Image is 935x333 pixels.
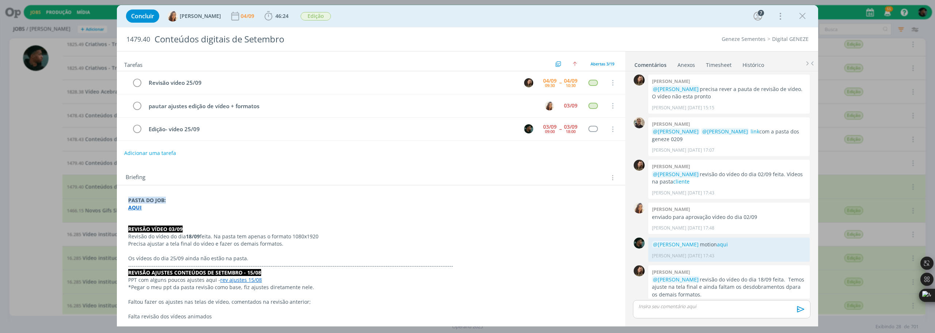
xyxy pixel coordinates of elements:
[652,225,686,231] p: [PERSON_NAME]
[545,129,555,133] div: 09:00
[544,100,555,111] button: V
[673,178,690,185] a: cliente
[128,197,166,204] strong: PASTA DO JOB:
[152,30,521,48] div: Conteúdos digitais de Setembro
[126,10,159,23] button: Concluir
[652,128,806,143] p: com a pasta dos geneze 0209
[126,173,145,182] span: Briefing
[702,128,748,135] span: @[PERSON_NAME]
[678,61,695,69] div: Anexos
[634,265,645,276] img: J
[566,129,576,133] div: 18:00
[652,269,690,275] b: [PERSON_NAME]
[128,269,261,276] strong: REVISÃO AJUSTES CONTEÚDOS DE SETEMBRO - 15/08
[688,225,714,231] span: [DATE] 17:48
[117,5,818,326] div: dialog
[564,78,577,83] div: 04/09
[758,10,764,16] div: 7
[241,14,256,19] div: 04/09
[652,253,686,259] p: [PERSON_NAME]
[653,241,699,248] span: @[PERSON_NAME]
[688,190,714,196] span: [DATE] 17:43
[653,86,699,92] span: @[PERSON_NAME]
[263,10,290,22] button: 46:24
[301,12,331,20] span: Edição
[128,240,614,247] p: Precisa ajustar a tela final do vídeo e fazer os demais formatos.
[524,78,533,87] img: J
[559,80,561,85] span: --
[652,163,690,170] b: [PERSON_NAME]
[145,102,538,111] div: pautar ajustes edição de vídeo + formatos
[652,241,806,248] p: motion
[128,262,614,269] p: -------------------------------------------------------------------------------------------------...
[145,78,517,87] div: Revisão vídeo 25/09
[688,105,714,111] span: [DATE] 15:15
[524,124,533,133] img: K
[591,61,614,67] span: Abertas 3/19
[543,78,557,83] div: 04/09
[652,171,806,186] p: revisão do vídeo do dia 02/09 feita. Vídeos na pasta
[180,14,221,19] span: [PERSON_NAME]
[653,128,699,135] span: @[PERSON_NAME]
[300,12,331,21] button: Edição
[634,117,645,128] img: R
[652,121,690,127] b: [PERSON_NAME]
[634,75,645,86] img: J
[652,78,690,84] b: [PERSON_NAME]
[688,147,714,154] span: [DATE] 17:07
[634,203,645,213] img: V
[128,298,614,306] p: Faltou fazer os ajustes nas telas de vídeo, comentados na revisão anterior;
[145,125,517,134] div: Edição- vídeo 25/09
[128,233,614,240] p: Revisão do vídeo do dia feita. Na pasta tem apenas o formato 1080x1920
[126,35,150,43] span: 1479.40
[564,103,577,108] div: 03/09
[566,83,576,87] div: 10:30
[131,13,154,19] span: Concluir
[124,147,176,160] button: Adicionar uma tarefa
[564,124,577,129] div: 03/09
[652,105,686,111] p: [PERSON_NAME]
[523,77,534,88] button: J
[128,313,212,320] span: Falta revisão dos vídeos animados
[652,276,806,298] p: revisão do vídeo do dia 18/09 feita. Temos ajuste na tela final e ainda faltam os desdobramentos ...
[523,124,534,135] button: K
[634,160,645,171] img: J
[167,11,221,22] button: V[PERSON_NAME]
[573,62,577,66] img: arrow-up.svg
[545,83,555,87] div: 09:30
[128,204,142,211] a: AQUI
[653,276,699,283] span: @[PERSON_NAME]
[652,213,806,221] p: enviado para aprovação vídeo do dia 02/09
[652,206,690,212] b: [PERSON_NAME]
[652,86,806,101] p: precisa rever a pauta de revisão de vídeo. O vídeo não esta pronto
[559,126,561,132] span: --
[652,147,686,154] p: [PERSON_NAME]
[752,10,764,22] button: 7
[652,190,686,196] p: [PERSON_NAME]
[167,11,178,22] img: V
[128,276,614,284] p: PPT com alguns poucos ajustes aqui -
[634,238,645,249] img: K
[128,284,614,291] p: *Pegar o meu ppt da pasta revisão como base, fiz ajustes diretamente nele.
[772,35,809,42] a: Digital GENEZE
[545,101,554,110] img: V
[128,255,614,262] p: Os vídeos do dia 25/09 ainda não estão na pasta.
[717,241,728,248] a: aqui
[128,226,183,232] strong: REVISÃO VÍDEO 03/09
[722,35,766,42] a: Geneze Sementes
[186,233,200,240] strong: 18/09
[751,128,759,135] a: link
[634,58,667,69] a: Comentários
[124,60,142,68] span: Tarefas
[742,58,764,69] a: Histórico
[653,171,699,178] span: @[PERSON_NAME]
[220,276,262,283] a: rev ajustes 15/08
[706,58,732,69] a: Timesheet
[688,253,714,259] span: [DATE] 17:43
[543,124,557,129] div: 03/09
[275,12,289,19] span: 46:24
